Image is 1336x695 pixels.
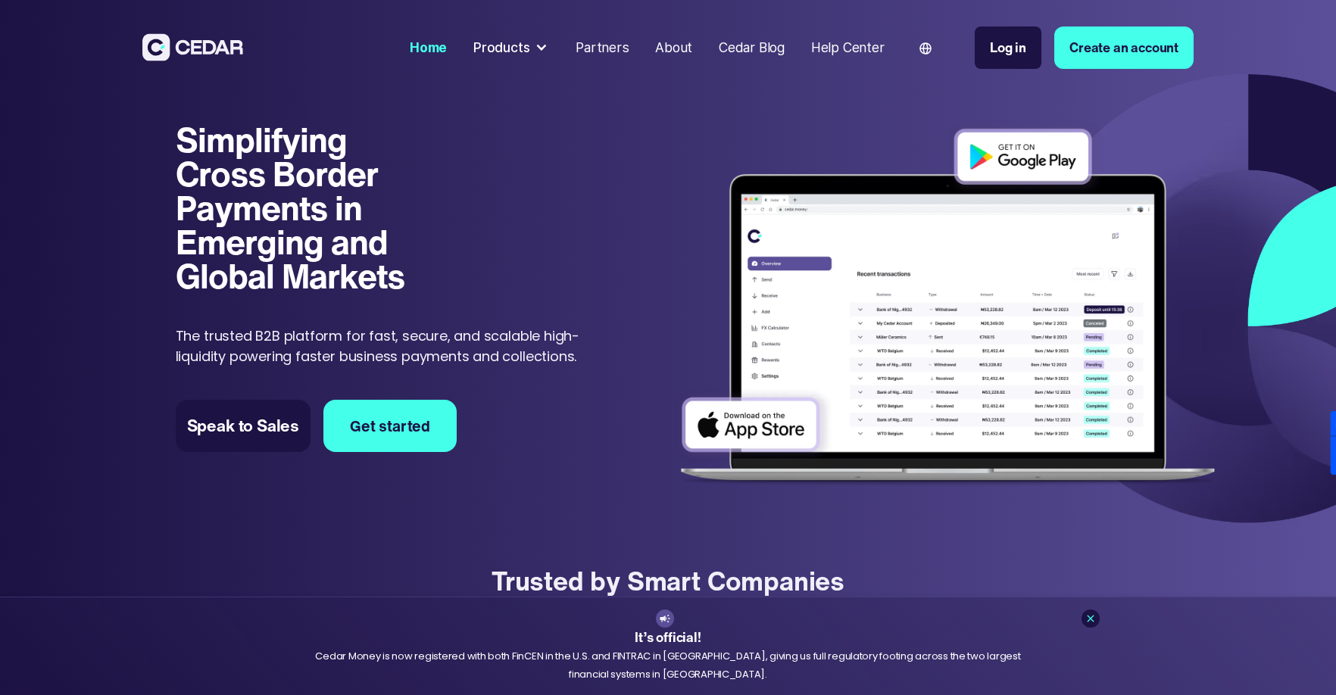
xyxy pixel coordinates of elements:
[176,400,311,452] a: Speak to Sales
[811,38,885,58] div: Help Center
[990,38,1026,58] div: Log in
[403,30,454,65] a: Home
[473,38,529,58] div: Products
[410,38,447,58] div: Home
[176,123,432,294] h1: Simplifying Cross Border Payments in Emerging and Global Markets
[467,31,556,64] div: Products
[649,30,699,65] a: About
[569,30,635,65] a: Partners
[576,38,629,58] div: Partners
[804,30,891,65] a: Help Center
[669,118,1227,498] img: Dashboard of transactions
[975,26,1041,69] a: Log in
[919,42,932,55] img: world icon
[1054,26,1194,69] a: Create an account
[655,38,692,58] div: About
[176,326,603,366] p: The trusted B2B platform for fast, secure, and scalable high-liquidity powering faster business p...
[323,400,456,452] a: Get started
[719,38,785,58] div: Cedar Blog
[712,30,791,65] a: Cedar Blog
